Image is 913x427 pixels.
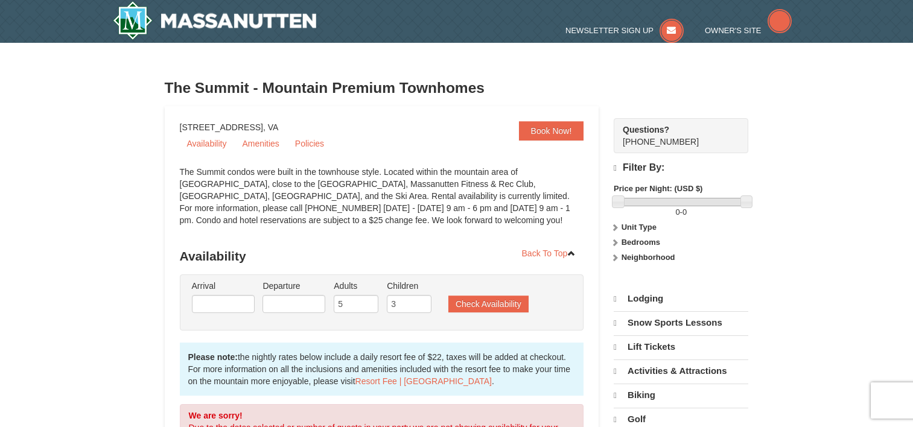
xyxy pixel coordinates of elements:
a: Amenities [235,134,286,153]
a: Back To Top [514,244,584,262]
div: the nightly rates below include a daily resort fee of $22, taxes will be added at checkout. For m... [180,343,584,396]
label: Arrival [192,280,255,292]
label: Departure [262,280,325,292]
span: Newsletter Sign Up [565,26,654,35]
strong: Questions? [623,125,669,134]
span: [PHONE_NUMBER] [623,124,727,147]
label: - [614,206,748,218]
span: Owner's Site [705,26,762,35]
strong: Unit Type [622,223,657,232]
strong: Please note: [188,352,238,362]
h3: Availability [180,244,584,268]
img: Massanutten Resort Logo [113,1,317,40]
strong: Bedrooms [622,238,660,247]
div: The Summit condos were built in the townhouse style. Located within the mountain area of [GEOGRAP... [180,166,584,238]
label: Children [387,280,431,292]
h4: Filter By: [614,162,748,174]
a: Massanutten Resort [113,1,317,40]
button: Check Availability [448,296,529,312]
a: Snow Sports Lessons [614,311,748,334]
a: Lodging [614,288,748,310]
a: Biking [614,384,748,406]
a: Book Now! [519,121,584,141]
a: Newsletter Sign Up [565,26,684,35]
a: Resort Fee | [GEOGRAPHIC_DATA] [355,376,492,386]
a: Activities & Attractions [614,359,748,382]
span: 0 [675,207,679,217]
strong: Price per Night: (USD $) [614,184,702,193]
strong: We are sorry! [189,411,243,420]
strong: Neighborhood [622,253,675,262]
a: Policies [288,134,331,153]
a: Lift Tickets [614,335,748,358]
span: 0 [682,207,687,217]
label: Adults [334,280,378,292]
a: Availability [180,134,234,153]
h3: The Summit - Mountain Premium Townhomes [165,76,749,100]
a: Owner's Site [705,26,792,35]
